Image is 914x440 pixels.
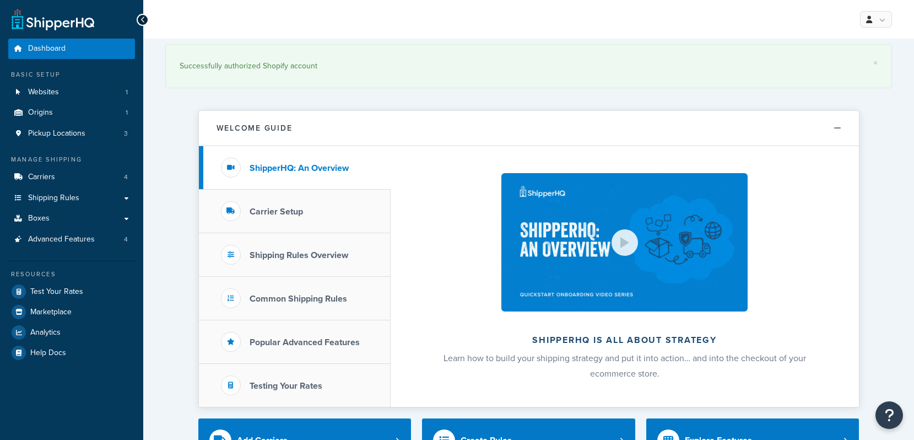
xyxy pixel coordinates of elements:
span: Dashboard [28,44,66,53]
span: Test Your Rates [30,287,83,297]
div: Successfully authorized Shopify account [180,58,878,74]
h2: ShipperHQ is all about strategy [420,335,830,345]
h3: Common Shipping Rules [250,294,347,304]
span: 4 [124,173,128,182]
span: 4 [124,235,128,244]
h3: ShipperHQ: An Overview [250,163,349,173]
button: Open Resource Center [875,401,903,429]
span: Analytics [30,328,61,337]
li: Advanced Features [8,229,135,250]
span: Websites [28,88,59,97]
a: Analytics [8,323,135,342]
a: Carriers4 [8,167,135,187]
a: Origins1 [8,103,135,123]
span: Learn how to build your shipping strategy and put it into action… and into the checkout of your e... [444,352,806,380]
a: Boxes [8,208,135,229]
button: Welcome Guide [199,111,859,146]
li: Pickup Locations [8,124,135,144]
span: Advanced Features [28,235,95,244]
h3: Shipping Rules Overview [250,250,348,260]
h2: Welcome Guide [217,124,293,132]
span: Boxes [28,214,50,223]
span: Pickup Locations [28,129,85,138]
span: Shipping Rules [28,194,79,203]
a: Marketplace [8,302,135,322]
h3: Popular Advanced Features [250,337,360,347]
span: 1 [126,88,128,97]
div: Basic Setup [8,70,135,79]
span: Carriers [28,173,55,182]
img: ShipperHQ is all about strategy [501,173,747,312]
a: Pickup Locations3 [8,124,135,144]
a: Dashboard [8,39,135,59]
span: Origins [28,108,53,117]
span: 3 [124,129,128,138]
div: Resources [8,270,135,279]
li: Carriers [8,167,135,187]
a: Shipping Rules [8,188,135,208]
h3: Carrier Setup [250,207,303,217]
a: Help Docs [8,343,135,363]
a: Websites1 [8,82,135,103]
span: Help Docs [30,348,66,358]
span: Marketplace [30,308,72,317]
h3: Testing Your Rates [250,381,322,391]
a: Test Your Rates [8,282,135,302]
div: Manage Shipping [8,155,135,164]
a: Advanced Features4 [8,229,135,250]
a: × [873,58,878,67]
li: Origins [8,103,135,123]
li: Websites [8,82,135,103]
span: 1 [126,108,128,117]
